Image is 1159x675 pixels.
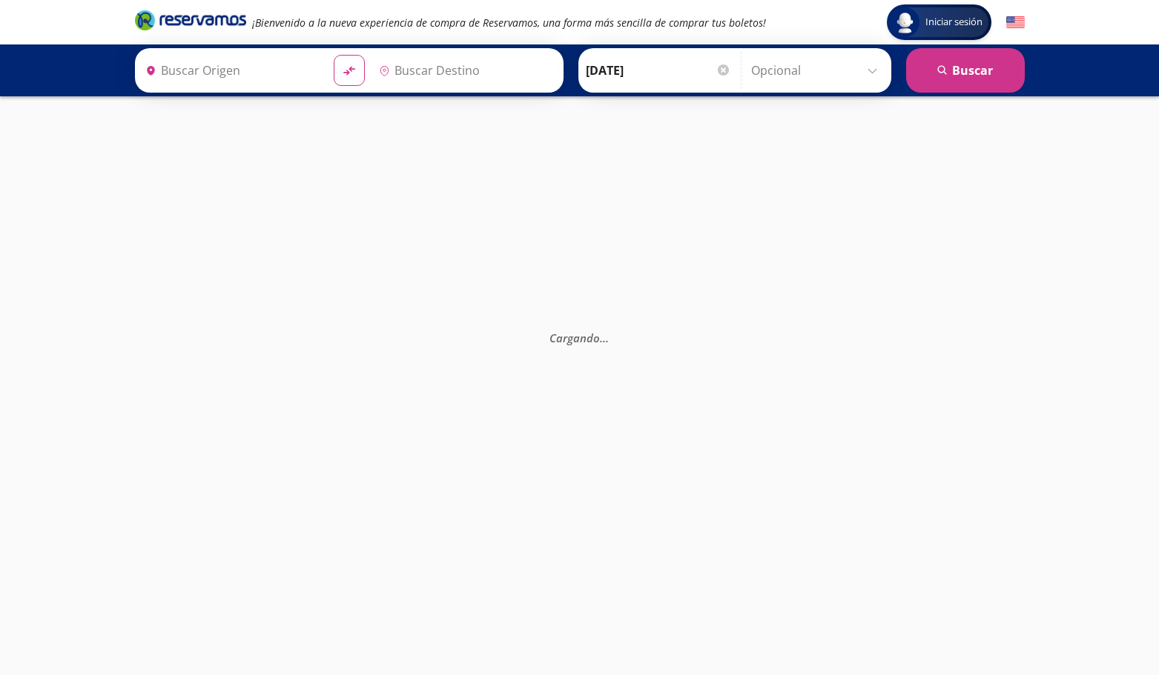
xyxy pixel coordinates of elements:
[906,48,1025,93] button: Buscar
[373,52,555,89] input: Buscar Destino
[606,330,609,345] span: .
[600,330,603,345] span: .
[252,16,766,30] em: ¡Bienvenido a la nueva experiencia de compra de Reservamos, una forma más sencilla de comprar tus...
[603,330,606,345] span: .
[586,52,731,89] input: Elegir Fecha
[135,9,246,31] i: Brand Logo
[1006,13,1025,32] button: English
[919,15,988,30] span: Iniciar sesión
[549,330,609,345] em: Cargando
[139,52,322,89] input: Buscar Origen
[751,52,884,89] input: Opcional
[1073,589,1144,660] iframe: Messagebird Livechat Widget
[135,9,246,36] a: Brand Logo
